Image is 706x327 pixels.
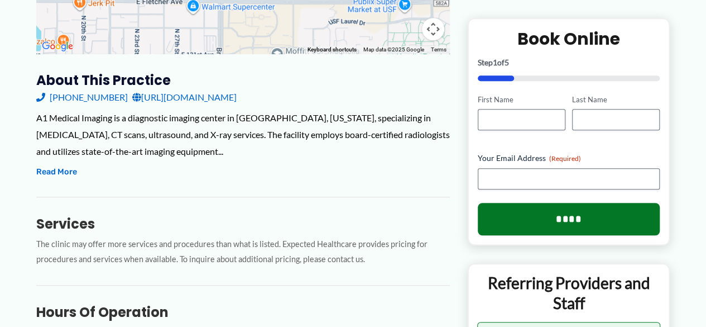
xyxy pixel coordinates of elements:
[478,153,660,164] label: Your Email Address
[132,89,237,106] a: [URL][DOMAIN_NAME]
[477,273,661,314] p: Referring Providers and Staff
[505,58,509,67] span: 5
[36,304,450,321] h3: Hours of Operation
[422,18,444,40] button: Map camera controls
[493,58,497,67] span: 1
[36,89,128,106] a: [PHONE_NUMBER]
[549,155,581,163] span: (Required)
[36,165,77,179] button: Read More
[572,94,660,105] label: Last Name
[478,94,565,105] label: First Name
[431,46,446,53] a: Terms (opens in new tab)
[478,28,660,50] h2: Book Online
[308,46,357,54] button: Keyboard shortcuts
[36,110,450,159] div: A1 Medical Imaging is a diagnostic imaging center in [GEOGRAPHIC_DATA], [US_STATE], specializing ...
[363,46,424,53] span: Map data ©2025 Google
[36,237,450,267] p: The clinic may offer more services and procedures than what is listed. Expected Healthcare provid...
[478,59,660,67] p: Step of
[36,72,450,89] h3: About this practice
[39,39,76,54] img: Google
[36,215,450,233] h3: Services
[39,39,76,54] a: Open this area in Google Maps (opens a new window)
